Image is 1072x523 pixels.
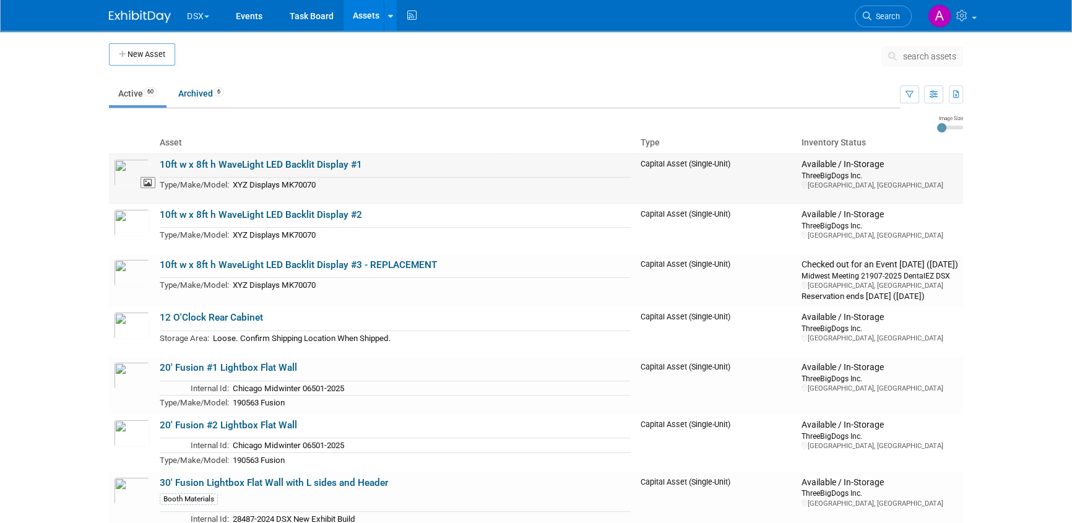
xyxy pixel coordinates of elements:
td: XYZ Displays MK70070 [229,278,631,292]
div: Available / In-Storage [802,362,958,373]
span: Storage Area: [160,334,209,343]
td: Type/Make/Model: [160,395,229,410]
th: Type [636,132,797,153]
div: ThreeBigDogs Inc. [802,488,958,498]
td: Loose. Confirm Shipping Location When Shipped. [209,331,631,345]
td: Type/Make/Model: [160,228,229,242]
div: ThreeBigDogs Inc. [802,170,958,181]
span: Search [871,12,900,21]
td: Capital Asset (Single-Unit) [636,204,797,254]
td: 190563 Fusion [229,453,631,467]
div: Available / In-Storage [802,159,958,170]
th: Asset [155,132,636,153]
div: Checked out for an Event [DATE] ([DATE]) [802,259,958,270]
div: Available / In-Storage [802,209,958,220]
span: search assets [903,51,956,61]
td: Internal Id: [160,438,229,453]
div: Image Size [937,115,963,122]
a: Archived6 [169,82,233,105]
a: 20' Fusion #2 Lightbox Flat Wall [160,420,297,431]
a: 20' Fusion #1 Lightbox Flat Wall [160,362,297,373]
div: Available / In-Storage [802,477,958,488]
a: 10ft w x 8ft h WaveLight LED Backlit Display #3 - REPLACEMENT [160,259,437,270]
td: Chicago Midwinter 06501-2025 [229,438,631,453]
div: [GEOGRAPHIC_DATA], [GEOGRAPHIC_DATA] [802,181,958,190]
td: XYZ Displays MK70070 [229,178,631,192]
a: 10ft w x 8ft h WaveLight LED Backlit Display #2 [160,209,362,220]
div: [GEOGRAPHIC_DATA], [GEOGRAPHIC_DATA] [802,334,958,343]
td: 190563 Fusion [229,395,631,410]
a: 10ft w x 8ft h WaveLight LED Backlit Display #1 [160,159,362,170]
td: Type/Make/Model: [160,278,229,292]
td: XYZ Displays MK70070 [229,228,631,242]
img: Art Stewart [928,4,951,28]
div: Available / In-Storage [802,312,958,323]
td: Capital Asset (Single-Unit) [636,254,797,307]
a: Search [855,6,912,27]
div: Midwest Meeting 21907-2025 DentalEZ DSX [802,270,958,281]
div: [GEOGRAPHIC_DATA], [GEOGRAPHIC_DATA] [802,281,958,290]
div: ThreeBigDogs Inc. [802,373,958,384]
div: [GEOGRAPHIC_DATA], [GEOGRAPHIC_DATA] [802,441,958,451]
span: 60 [144,87,157,97]
div: Reservation ends [DATE] ([DATE]) [802,290,958,302]
td: Type/Make/Model: [160,178,229,192]
span: View Asset Image [140,177,155,189]
div: [GEOGRAPHIC_DATA], [GEOGRAPHIC_DATA] [802,499,958,508]
div: Available / In-Storage [802,420,958,431]
span: 6 [214,87,224,97]
td: Type/Make/Model: [160,453,229,467]
td: Chicago Midwinter 06501-2025 [229,381,631,395]
div: [GEOGRAPHIC_DATA], [GEOGRAPHIC_DATA] [802,231,958,240]
div: ThreeBigDogs Inc. [802,323,958,334]
td: Internal Id: [160,381,229,395]
div: Booth Materials [160,493,218,505]
a: 12 O'Clock Rear Cabinet [160,312,263,323]
button: New Asset [109,43,175,66]
td: Capital Asset (Single-Unit) [636,357,797,415]
div: ThreeBigDogs Inc. [802,431,958,441]
img: ExhibitDay [109,11,171,23]
a: Active60 [109,82,166,105]
td: Capital Asset (Single-Unit) [636,153,797,204]
div: [GEOGRAPHIC_DATA], [GEOGRAPHIC_DATA] [802,384,958,393]
div: ThreeBigDogs Inc. [802,220,958,231]
td: Capital Asset (Single-Unit) [636,307,797,357]
button: search assets [881,46,963,66]
a: 30' Fusion Lightbox Flat Wall with L sides and Header [160,477,388,488]
td: Capital Asset (Single-Unit) [636,415,797,472]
